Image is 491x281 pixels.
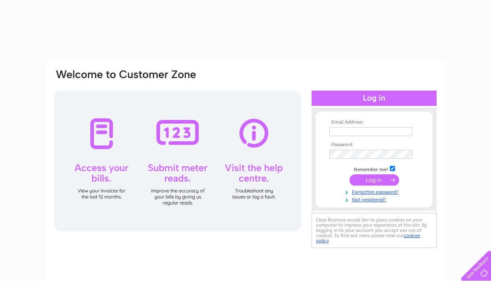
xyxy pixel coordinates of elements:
[316,233,420,244] a: cookies policy
[327,142,421,148] th: Password:
[312,213,437,248] div: Clear Business would like to place cookies on your computer to improve your experience of the sit...
[327,165,421,173] td: Remember me?
[350,174,399,186] input: Submit
[329,195,421,203] a: Not registered?
[327,120,421,125] th: Email Address:
[329,188,421,195] a: Forgotten password?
